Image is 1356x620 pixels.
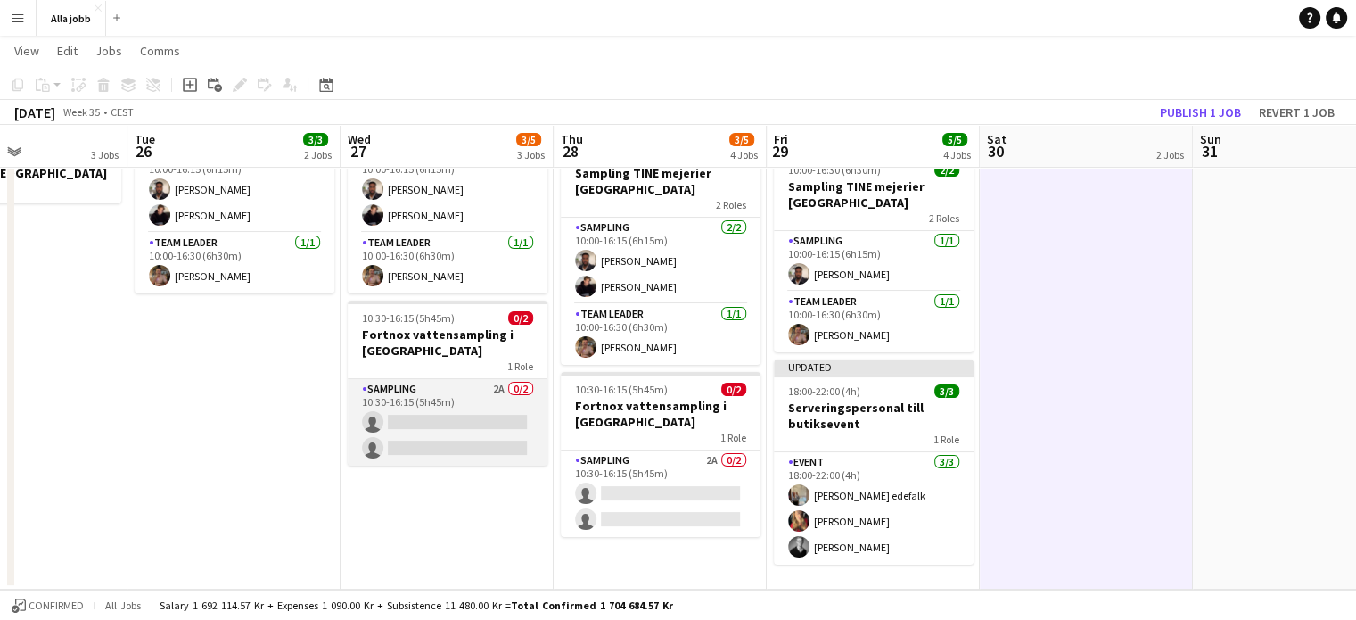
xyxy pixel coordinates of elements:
[1153,101,1248,124] button: Publish 1 job
[111,105,134,119] div: CEST
[14,103,55,121] div: [DATE]
[14,43,39,59] span: View
[788,163,881,177] span: 10:00-16:30 (6h30m)
[1197,141,1221,161] span: 31
[132,141,155,161] span: 26
[304,148,332,161] div: 2 Jobs
[507,360,533,373] span: 1 Role
[561,372,760,537] app-job-card: 10:30-16:15 (5h45m)0/2Fortnox vattensampling i [GEOGRAPHIC_DATA]1 RoleSampling2A0/210:30-16:15 (5...
[160,599,673,612] div: Salary 1 692 114.57 kr + Expenses 1 090.00 kr + Subsistence 11 480.00 kr =
[575,383,668,396] span: 10:30-16:15 (5h45m)
[774,400,974,432] h3: Serveringspersonal till butiksevent
[508,311,533,325] span: 0/2
[561,139,760,365] app-job-card: 10:00-16:30 (6h30m)3/3Sampling TINE mejerier [GEOGRAPHIC_DATA]2 RolesSampling2/210:00-16:15 (6h15...
[348,131,371,147] span: Wed
[517,148,545,161] div: 3 Jobs
[362,311,455,325] span: 10:30-16:15 (5h45m)
[345,141,371,161] span: 27
[771,141,788,161] span: 29
[934,163,959,177] span: 2/2
[933,433,959,446] span: 1 Role
[721,383,746,396] span: 0/2
[303,133,328,146] span: 3/3
[1252,101,1342,124] button: Revert 1 job
[929,211,959,225] span: 2 Roles
[348,379,547,466] app-card-role: Sampling2A0/210:30-16:15 (5h45m)
[720,431,746,444] span: 1 Role
[348,68,547,293] app-job-card: 10:00-16:30 (6h30m)3/3Sampling TINE mejerier [GEOGRAPHIC_DATA]2 RolesSampling2/210:00-16:15 (6h15...
[135,131,155,147] span: Tue
[730,148,758,161] div: 4 Jobs
[774,131,788,147] span: Fri
[774,178,974,211] h3: Sampling TINE mejerier [GEOGRAPHIC_DATA]
[88,39,129,62] a: Jobs
[57,43,78,59] span: Edit
[37,1,106,36] button: Alla jobb
[774,153,974,352] app-job-card: 10:00-16:30 (6h30m)2/2Sampling TINE mejerier [GEOGRAPHIC_DATA]2 RolesSampling1/110:00-16:15 (6h15...
[102,599,144,612] span: All jobs
[511,599,673,612] span: Total Confirmed 1 704 684.57 kr
[29,599,84,612] span: Confirmed
[561,131,583,147] span: Thu
[942,133,967,146] span: 5/5
[1156,148,1184,161] div: 2 Jobs
[934,384,959,398] span: 3/3
[95,43,122,59] span: Jobs
[348,233,547,293] app-card-role: Team Leader1/110:00-16:30 (6h30m)[PERSON_NAME]
[7,39,46,62] a: View
[561,451,760,537] app-card-role: Sampling2A0/210:30-16:15 (5h45m)
[729,133,754,146] span: 3/5
[987,131,1007,147] span: Sat
[135,233,334,293] app-card-role: Team Leader1/110:00-16:30 (6h30m)[PERSON_NAME]
[774,231,974,292] app-card-role: Sampling1/110:00-16:15 (6h15m)[PERSON_NAME]
[558,141,583,161] span: 28
[774,292,974,352] app-card-role: Team Leader1/110:00-16:30 (6h30m)[PERSON_NAME]
[59,105,103,119] span: Week 35
[788,384,860,398] span: 18:00-22:00 (4h)
[774,452,974,565] app-card-role: Event3/318:00-22:00 (4h)[PERSON_NAME] edefalk[PERSON_NAME][PERSON_NAME]
[50,39,85,62] a: Edit
[561,165,760,197] h3: Sampling TINE mejerier [GEOGRAPHIC_DATA]
[140,43,180,59] span: Comms
[348,146,547,233] app-card-role: Sampling2/210:00-16:15 (6h15m)[PERSON_NAME][PERSON_NAME]
[561,218,760,304] app-card-role: Sampling2/210:00-16:15 (6h15m)[PERSON_NAME][PERSON_NAME]
[91,148,119,161] div: 3 Jobs
[9,596,86,616] button: Confirmed
[716,198,746,211] span: 2 Roles
[1200,131,1221,147] span: Sun
[774,360,974,374] div: Updated
[984,141,1007,161] span: 30
[516,133,541,146] span: 3/5
[135,146,334,233] app-card-role: Sampling2/210:00-16:15 (6h15m)[PERSON_NAME][PERSON_NAME]
[943,148,971,161] div: 4 Jobs
[133,39,187,62] a: Comms
[561,304,760,365] app-card-role: Team Leader1/110:00-16:30 (6h30m)[PERSON_NAME]
[561,398,760,430] h3: Fortnox vattensampling i [GEOGRAPHIC_DATA]
[135,68,334,293] app-job-card: 10:00-16:30 (6h30m)3/3Sampling TINE mejerier [GEOGRAPHIC_DATA]2 RolesSampling2/210:00-16:15 (6h15...
[348,327,547,359] h3: Fortnox vattensampling i [GEOGRAPHIC_DATA]
[348,301,547,466] app-job-card: 10:30-16:15 (5h45m)0/2Fortnox vattensampling i [GEOGRAPHIC_DATA]1 RoleSampling2A0/210:30-16:15 (5...
[774,360,974,565] app-job-card: Updated18:00-22:00 (4h)3/3Serveringspersonal till butiksevent1 RoleEvent3/318:00-22:00 (4h)[PERSO...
